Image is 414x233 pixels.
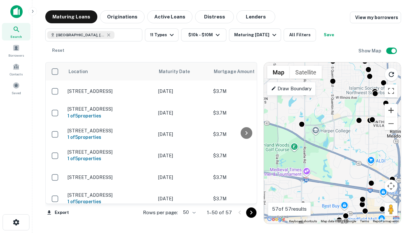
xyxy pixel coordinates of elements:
button: Lenders [236,10,275,23]
a: Borrowers [2,42,30,59]
button: Distress [195,10,234,23]
button: Reset [48,44,69,57]
p: [STREET_ADDRESS] [68,128,152,134]
p: $3.7M [213,195,278,202]
button: Keyboard shortcuts [289,219,317,224]
div: Maturing [DATE] [234,31,278,39]
p: [STREET_ADDRESS] [68,106,152,112]
a: Open this area in Google Maps (opens a new window) [266,215,287,224]
button: Maturing Loans [45,10,97,23]
span: Map data ©2025 Google [321,219,356,223]
button: Zoom in [385,104,398,117]
div: 50 [180,208,197,217]
a: Contacts [2,61,30,78]
p: 1–50 of 57 [207,209,232,216]
button: Toggle fullscreen view [385,84,398,97]
p: $3.7M [213,109,278,116]
button: Go to next page [246,207,256,218]
p: [DATE] [158,174,207,181]
p: [STREET_ADDRESS] [68,88,152,94]
span: [GEOGRAPHIC_DATA], [GEOGRAPHIC_DATA] [56,32,105,38]
p: [STREET_ADDRESS] [68,192,152,198]
button: Reload search area [385,68,398,81]
button: Maturing [DATE] [229,28,281,41]
p: 57 of 57 results [272,205,307,213]
button: 11 Types [145,28,179,41]
span: Saved [12,90,21,95]
a: Search [2,23,30,40]
th: Maturity Date [155,62,210,81]
button: Export [45,208,71,217]
h6: 1 of 5 properties [68,112,152,119]
a: Report a map error [373,219,399,223]
button: $10k - $10M [181,28,226,41]
img: Google [266,215,287,224]
p: $3.7M [213,152,278,159]
p: [DATE] [158,152,207,159]
th: Location [64,62,155,81]
button: Drag Pegman onto the map to open Street View [385,203,398,216]
h6: 1 of 5 properties [68,155,152,162]
button: Originations [100,10,145,23]
p: Rows per page: [143,209,178,216]
span: Contacts [10,72,23,77]
p: [DATE] [158,88,207,95]
button: All Filters [284,28,316,41]
button: Show street map [267,66,290,79]
span: Location [68,68,88,75]
p: Draw Boundary [271,85,311,93]
iframe: Chat Widget [382,161,414,192]
p: [DATE] [158,195,207,202]
p: $3.7M [213,131,278,138]
div: 0 0 [264,62,401,224]
p: $3.7M [213,88,278,95]
p: $3.7M [213,174,278,181]
h6: 1 of 5 properties [68,134,152,141]
p: [DATE] [158,109,207,116]
span: Borrowers [8,53,24,58]
button: Show satellite imagery [290,66,322,79]
a: View my borrowers [350,12,401,23]
img: capitalize-icon.png [10,5,23,18]
h6: Show Map [358,47,382,54]
button: Zoom out [385,117,398,130]
button: Save your search to get updates of matches that match your search criteria. [319,28,339,41]
span: Search [10,34,22,39]
p: [STREET_ADDRESS] [68,174,152,180]
h6: 1 of 5 properties [68,198,152,205]
p: [DATE] [158,131,207,138]
p: [STREET_ADDRESS] [68,149,152,155]
th: Mortgage Amount [210,62,281,81]
span: Mortgage Amount [214,68,263,75]
a: Saved [2,79,30,97]
a: Terms (opens in new tab) [360,219,369,223]
span: Maturity Date [159,68,198,75]
button: Active Loans [147,10,192,23]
